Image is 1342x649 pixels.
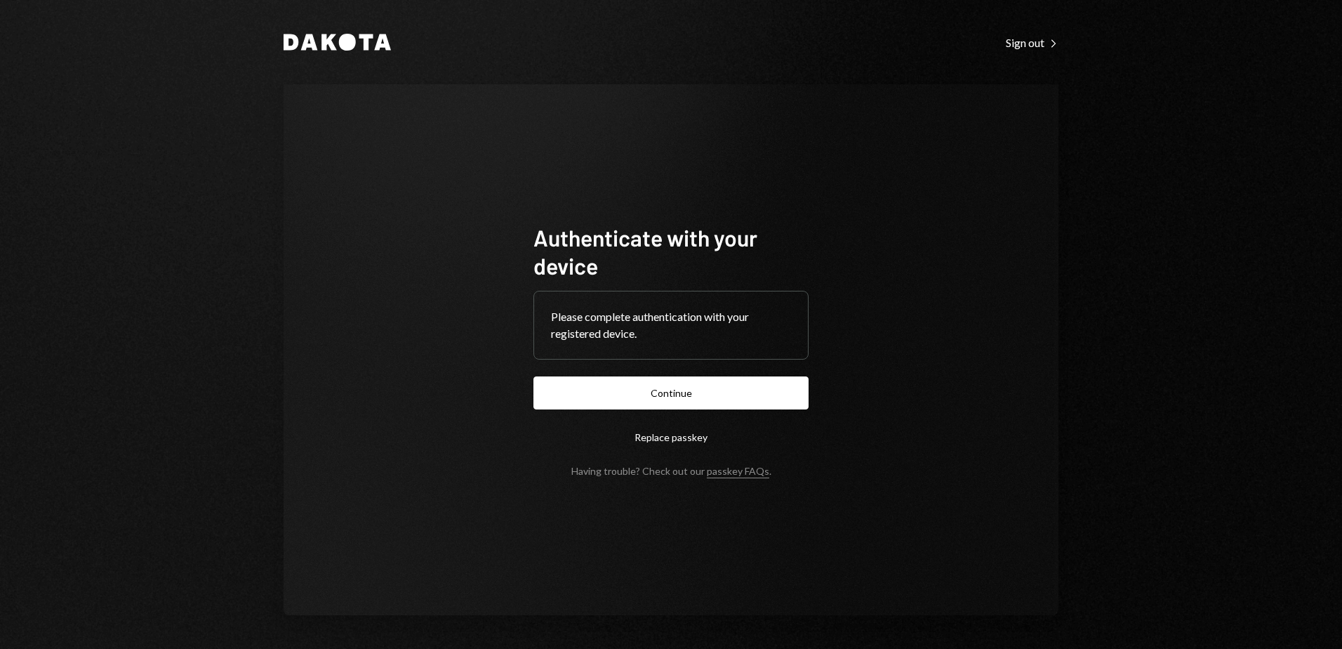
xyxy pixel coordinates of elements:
[707,465,769,478] a: passkey FAQs
[551,308,791,342] div: Please complete authentication with your registered device.
[533,223,809,280] h1: Authenticate with your device
[533,421,809,454] button: Replace passkey
[1006,36,1058,50] div: Sign out
[533,376,809,409] button: Continue
[571,465,771,477] div: Having trouble? Check out our .
[1006,34,1058,50] a: Sign out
